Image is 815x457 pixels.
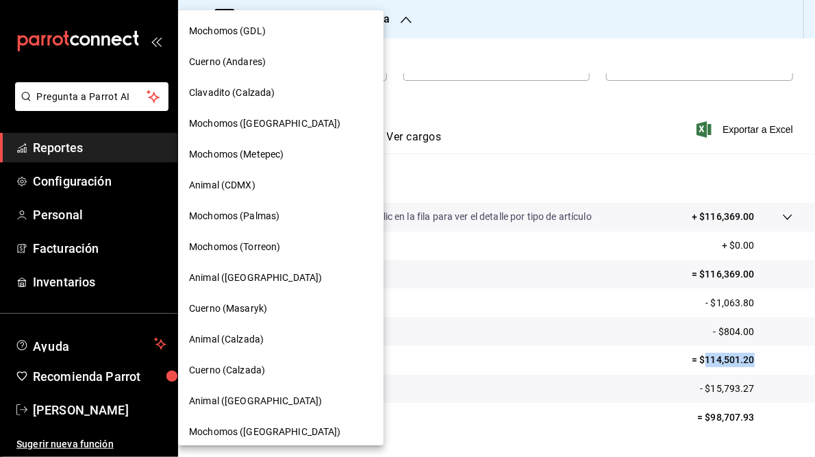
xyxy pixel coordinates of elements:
span: Mochomos (GDL) [189,24,266,38]
div: Cuerno (Calzada) [178,355,384,386]
span: Animal ([GEOGRAPHIC_DATA]) [189,271,322,285]
span: Mochomos ([GEOGRAPHIC_DATA]) [189,116,341,131]
div: Mochomos (Metepec) [178,139,384,170]
div: Animal ([GEOGRAPHIC_DATA]) [178,386,384,417]
div: Animal (Calzada) [178,324,384,355]
span: Animal (CDMX) [189,178,255,193]
div: Mochomos ([GEOGRAPHIC_DATA]) [178,417,384,447]
div: Cuerno (Andares) [178,47,384,77]
div: Mochomos (Palmas) [178,201,384,232]
div: Mochomos (GDL) [178,16,384,47]
span: Mochomos (Palmas) [189,209,279,223]
span: Cuerno (Andares) [189,55,266,69]
div: Mochomos (Torreon) [178,232,384,262]
div: Animal ([GEOGRAPHIC_DATA]) [178,262,384,293]
div: Animal (CDMX) [178,170,384,201]
span: Animal (Calzada) [189,332,264,347]
span: Mochomos ([GEOGRAPHIC_DATA]) [189,425,341,439]
div: Cuerno (Masaryk) [178,293,384,324]
span: Cuerno (Masaryk) [189,301,267,316]
span: Cuerno (Calzada) [189,363,265,378]
span: Mochomos (Metepec) [189,147,284,162]
span: Mochomos (Torreon) [189,240,280,254]
div: Clavadito (Calzada) [178,77,384,108]
div: Mochomos ([GEOGRAPHIC_DATA]) [178,108,384,139]
span: Animal ([GEOGRAPHIC_DATA]) [189,394,322,408]
span: Clavadito (Calzada) [189,86,275,100]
